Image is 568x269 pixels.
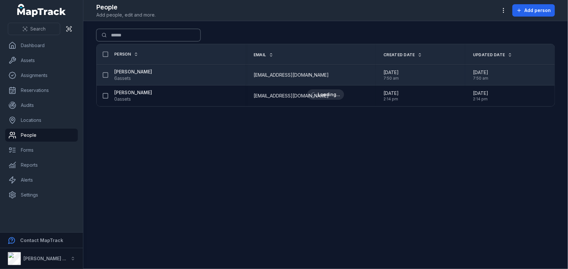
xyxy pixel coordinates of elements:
[5,54,78,67] a: Assets
[254,72,329,78] span: [EMAIL_ADDRESS][DOMAIN_NAME]
[473,76,488,81] span: 7:50 am
[383,76,399,81] span: 7:50 am
[114,96,131,102] span: 0 assets
[114,52,131,57] span: Person
[5,173,78,186] a: Alerts
[96,12,156,18] span: Add people, edit and more.
[5,159,78,172] a: Reports
[8,23,60,35] button: Search
[473,90,488,96] span: [DATE]
[114,69,152,82] a: [PERSON_NAME]6assets
[254,52,273,58] a: Email
[473,69,488,81] time: 7/31/2025, 7:50:02 AM
[5,84,78,97] a: Reservations
[383,52,415,58] span: Created Date
[473,90,488,102] time: 8/26/2025, 2:14:31 PM
[524,7,551,14] span: Add person
[512,4,555,17] button: Add person
[473,69,488,76] span: [DATE]
[20,237,63,243] strong: Contact MapTrack
[5,144,78,157] a: Forms
[5,99,78,112] a: Audits
[30,26,46,32] span: Search
[23,256,69,261] strong: [PERSON_NAME] Air
[383,52,422,58] a: Created Date
[114,52,138,57] a: Person
[5,39,78,52] a: Dashboard
[114,89,152,102] a: [PERSON_NAME]0assets
[5,188,78,201] a: Settings
[254,52,266,58] span: Email
[383,96,399,102] span: 2:14 pm
[473,52,512,58] a: Updated Date
[473,96,488,102] span: 2:14 pm
[114,69,152,75] strong: [PERSON_NAME]
[5,69,78,82] a: Assignments
[383,69,399,81] time: 7/31/2025, 7:50:02 AM
[473,52,505,58] span: Updated Date
[5,114,78,127] a: Locations
[383,90,399,96] span: [DATE]
[17,4,66,17] a: MapTrack
[114,89,152,96] strong: [PERSON_NAME]
[114,75,131,82] span: 6 assets
[96,3,156,12] h2: People
[383,90,399,102] time: 8/26/2025, 2:14:24 PM
[383,69,399,76] span: [DATE]
[5,129,78,142] a: People
[254,93,329,99] span: [EMAIL_ADDRESS][DOMAIN_NAME]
